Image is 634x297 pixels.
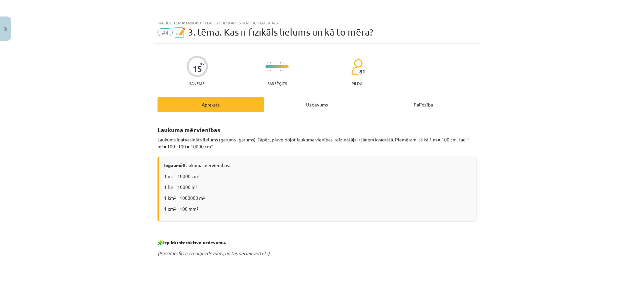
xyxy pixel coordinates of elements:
img: icon-short-line-57e1e144782c952c97e751825c79c345078a6d821885a25fce030b3d8c18986b.svg [280,62,281,64]
sup: 2 [203,195,205,200]
sup: 2 [172,173,174,178]
div: Palīdzība [370,97,476,112]
sup: 2 [174,206,176,211]
span: XP [200,62,204,66]
p: Sarežģīts [267,81,287,86]
em: (Piezīme: Šis ir treniņuzdevums, un tas netiek vērtēts) [158,250,270,256]
p: Laukums ir atvasināts lielums (garums · garums). Tāpēc, pārveidojot laukuma vienības, reizinātājs... [158,136,476,150]
p: 1 m = 10000 cm [164,173,471,180]
div: Uzdevums [264,97,370,112]
strong: Izpildi interaktīvo uzdevumu. [163,239,226,245]
img: icon-short-line-57e1e144782c952c97e751825c79c345078a6d821885a25fce030b3d8c18986b.svg [273,62,274,64]
sup: 2 [211,143,213,148]
img: icon-close-lesson-0947bae3869378f0d4975bcd49f059093ad1ed9edebbc8119c70593378902aed.svg [4,27,7,31]
span: 📝 3. tēma. Kas ir fizikāls lielums un kā to mēra? [174,27,373,38]
p: 1 cm = 100 mm [164,205,471,212]
img: icon-short-line-57e1e144782c952c97e751825c79c345078a6d821885a25fce030b3d8c18986b.svg [270,70,271,71]
p: Laukuma mērvienības. [164,162,471,169]
div: Mācību tēma: Fizikas 8. klases 1. ieskaites mācību materiāls [158,20,476,25]
img: icon-short-line-57e1e144782c952c97e751825c79c345078a6d821885a25fce030b3d8c18986b.svg [273,70,274,71]
b: Iegaumē! [164,162,184,168]
img: icon-short-line-57e1e144782c952c97e751825c79c345078a6d821885a25fce030b3d8c18986b.svg [280,70,281,71]
sup: 2 [198,173,200,178]
img: icon-short-line-57e1e144782c952c97e751825c79c345078a6d821885a25fce030b3d8c18986b.svg [283,62,284,64]
p: pilda [352,81,362,86]
p: 🧩 [158,239,476,246]
sup: 2 [161,143,163,148]
span: #4 [158,28,173,36]
p: 1 ha = 10000 m [164,184,471,191]
p: 1 km = 1000000 m [164,194,471,201]
b: Laukuma mērvienības [158,126,220,134]
div: Apraksts [158,97,264,112]
img: students-c634bb4e5e11cddfef0936a35e636f08e4e9abd3cc4e673bd6f9a4125e45ecb1.svg [351,59,363,75]
img: icon-short-line-57e1e144782c952c97e751825c79c345078a6d821885a25fce030b3d8c18986b.svg [283,70,284,71]
sup: 2 [195,184,197,189]
span: 81 [359,69,365,74]
sup: 2 [196,206,198,211]
img: icon-short-line-57e1e144782c952c97e751825c79c345078a6d821885a25fce030b3d8c18986b.svg [270,62,271,64]
sup: 2 [174,195,176,200]
div: 15 [193,64,202,74]
p: Saņemsi [187,81,208,86]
